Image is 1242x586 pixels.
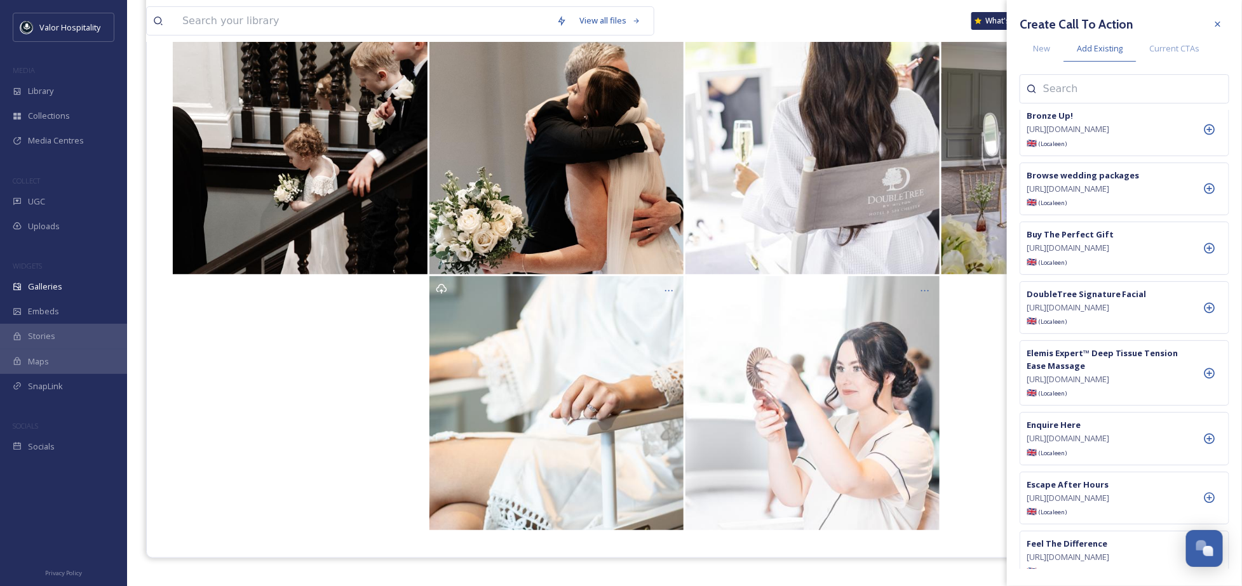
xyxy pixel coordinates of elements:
span: (Locale en ) [1039,508,1067,516]
span: Collections [28,110,70,122]
span: Maps [28,356,49,368]
span: 🇬🇧 [1027,387,1067,399]
span: [URL][DOMAIN_NAME] [1027,123,1109,135]
span: 🇬🇧 [1027,505,1067,517]
span: Add Existing [1077,43,1123,55]
strong: Bronze Up! [1027,110,1073,121]
span: (Locale en ) [1039,568,1067,576]
span: Galleries [28,281,62,293]
span: (Locale en ) [1039,317,1067,326]
span: Privacy Policy [45,569,82,577]
span: [URL][DOMAIN_NAME] [1027,432,1109,444]
span: Socials [28,441,55,453]
strong: Buy The Perfect Gift [1027,229,1114,240]
span: [URL][DOMAIN_NAME] [1027,551,1109,563]
span: Valor Hospitality [39,22,100,33]
a: View all files [573,8,647,33]
span: Current CTAs [1150,43,1200,55]
span: 🇬🇧 [1027,137,1067,149]
strong: Elemis Expert™ Deep Tissue Tension Ease Massage [1027,347,1178,371]
span: Uploads [28,220,60,232]
strong: DoubleTree Signature Facial [1027,288,1147,300]
span: [URL][DOMAIN_NAME] [1027,242,1109,254]
span: (Locale en ) [1039,389,1067,397]
span: (Locale en ) [1039,258,1067,267]
span: MEDIA [13,65,35,75]
span: 🇬🇧 [1027,315,1067,327]
span: SOCIALS [13,421,38,430]
span: (Locale en ) [1039,199,1067,207]
span: WIDGETS [13,261,42,270]
span: [URL][DOMAIN_NAME] [1027,302,1109,314]
input: Search your library [176,7,550,35]
span: 🇬🇧 [1027,565,1067,577]
span: [URL][DOMAIN_NAME] [1027,373,1109,385]
a: Privacy Policy [45,564,82,580]
a: What's New [971,12,1035,30]
img: images [20,21,33,34]
span: 🇬🇧 [1027,446,1067,458]
span: (Locale en ) [1039,449,1067,457]
span: SnapLink [28,380,63,392]
span: New [1033,43,1050,55]
span: (Locale en ) [1039,140,1067,148]
strong: Enquire Here [1027,419,1081,430]
span: Library [28,85,53,97]
strong: Feel The Difference [1027,538,1107,549]
span: Embeds [28,305,59,317]
span: 🇬🇧 [1027,196,1067,208]
span: Media Centres [28,135,84,147]
h3: Create Call To Action [1020,15,1133,34]
input: Search [1043,81,1170,97]
span: UGC [28,196,45,208]
span: COLLECT [13,176,40,185]
span: [URL][DOMAIN_NAME] [1027,183,1109,195]
span: [URL][DOMAIN_NAME] [1027,492,1109,504]
span: 🇬🇧 [1027,256,1067,268]
strong: Escape After Hours [1027,479,1109,490]
strong: Browse wedding packages [1027,170,1140,181]
span: Stories [28,330,55,342]
button: Open Chat [1186,530,1223,567]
